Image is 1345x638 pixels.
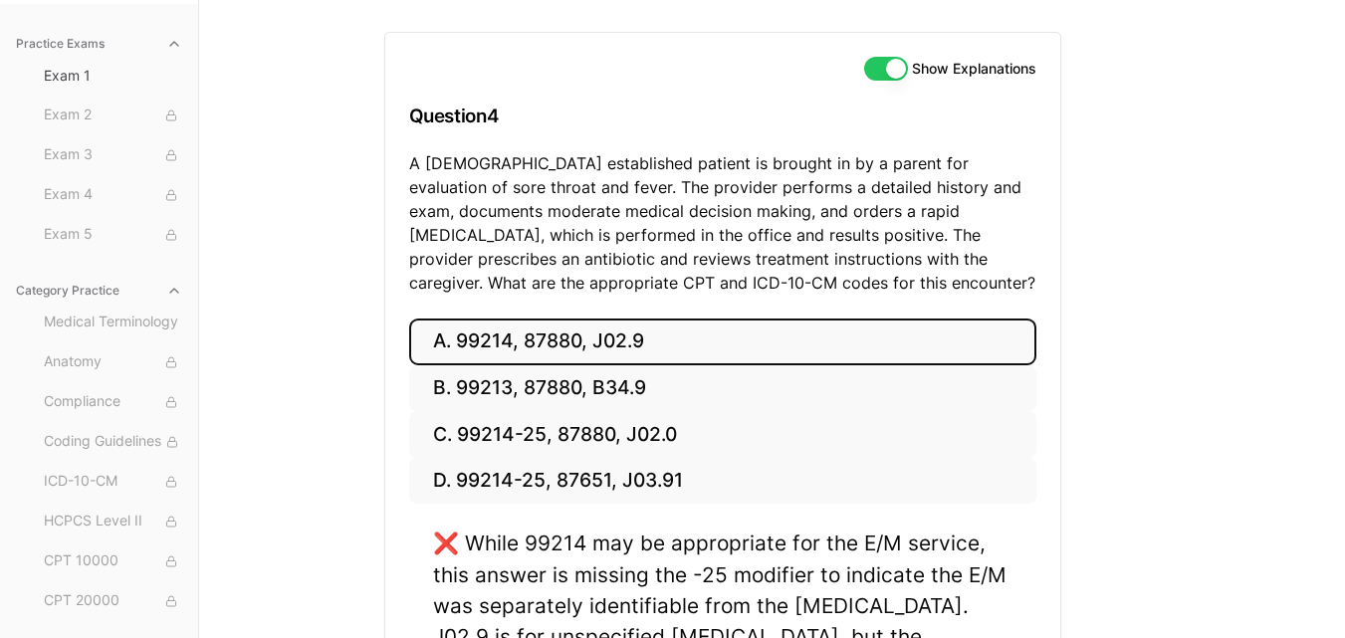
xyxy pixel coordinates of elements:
[36,179,190,211] button: Exam 4
[44,66,182,86] span: Exam 1
[36,139,190,171] button: Exam 3
[36,100,190,131] button: Exam 2
[409,411,1036,458] button: C. 99214-25, 87880, J02.0
[36,386,190,418] button: Compliance
[409,365,1036,412] button: B. 99213, 87880, B34.9
[36,346,190,378] button: Anatomy
[8,28,190,60] button: Practice Exams
[44,224,182,246] span: Exam 5
[36,545,190,577] button: CPT 10000
[409,458,1036,505] button: D. 99214-25, 87651, J03.91
[36,466,190,498] button: ICD-10-CM
[8,275,190,307] button: Category Practice
[44,312,182,333] span: Medical Terminology
[409,87,1036,145] h3: Question 4
[44,351,182,373] span: Anatomy
[44,105,182,126] span: Exam 2
[36,219,190,251] button: Exam 5
[44,471,182,493] span: ICD-10-CM
[44,184,182,206] span: Exam 4
[44,431,182,453] span: Coding Guidelines
[44,550,182,572] span: CPT 10000
[409,151,1036,295] p: A [DEMOGRAPHIC_DATA] established patient is brought in by a parent for evaluation of sore throat ...
[36,60,190,92] button: Exam 1
[44,590,182,612] span: CPT 20000
[36,426,190,458] button: Coding Guidelines
[409,319,1036,365] button: A. 99214, 87880, J02.9
[912,62,1036,76] label: Show Explanations
[44,144,182,166] span: Exam 3
[36,506,190,537] button: HCPCS Level II
[44,511,182,532] span: HCPCS Level II
[44,391,182,413] span: Compliance
[36,307,190,338] button: Medical Terminology
[36,585,190,617] button: CPT 20000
